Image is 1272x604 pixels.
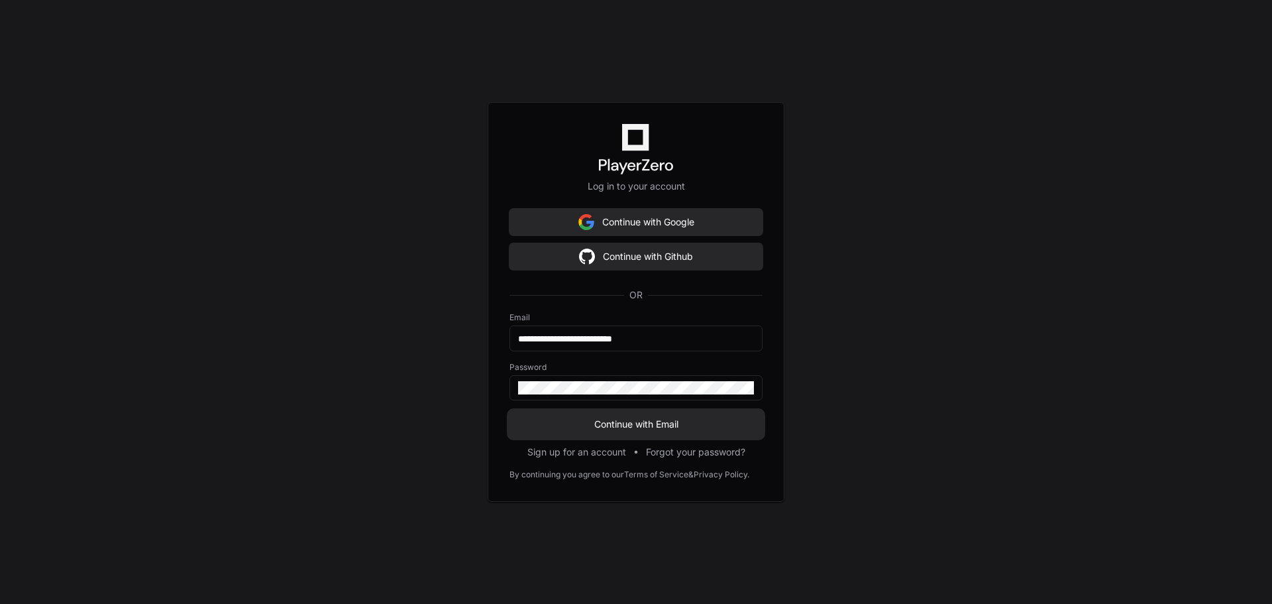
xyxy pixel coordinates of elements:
[694,469,749,480] a: Privacy Policy.
[579,243,595,270] img: Sign in with google
[509,418,763,431] span: Continue with Email
[646,446,745,459] button: Forgot your password?
[509,469,624,480] div: By continuing you agree to our
[527,446,626,459] button: Sign up for an account
[624,469,688,480] a: Terms of Service
[509,209,763,235] button: Continue with Google
[509,362,763,373] label: Password
[624,288,648,302] span: OR
[509,312,763,323] label: Email
[509,411,763,438] button: Continue with Email
[578,209,594,235] img: Sign in with google
[509,243,763,270] button: Continue with Github
[688,469,694,480] div: &
[509,180,763,193] p: Log in to your account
